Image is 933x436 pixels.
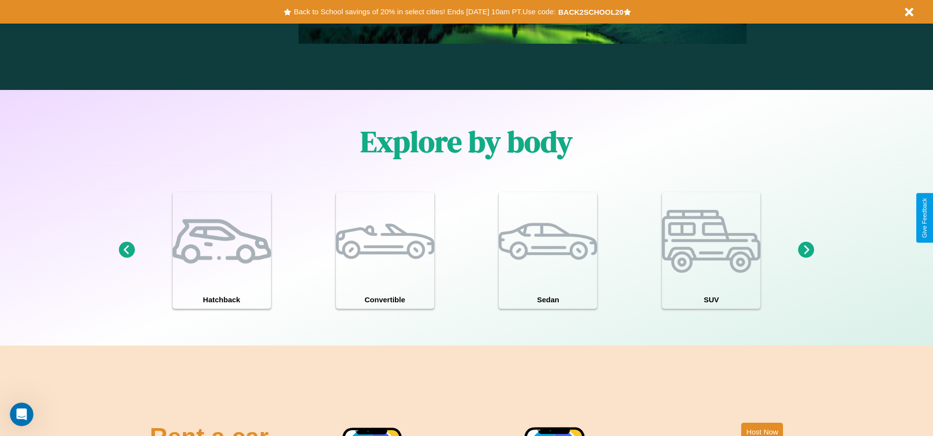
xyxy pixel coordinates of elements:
h4: Sedan [499,291,597,309]
h4: Hatchback [173,291,271,309]
button: Back to School savings of 20% in select cities! Ends [DATE] 10am PT.Use code: [291,5,558,19]
h4: SUV [662,291,760,309]
div: Give Feedback [921,198,928,238]
h4: Convertible [336,291,434,309]
iframe: Intercom live chat [10,403,33,426]
h1: Explore by body [361,121,572,162]
b: BACK2SCHOOL20 [558,8,624,16]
